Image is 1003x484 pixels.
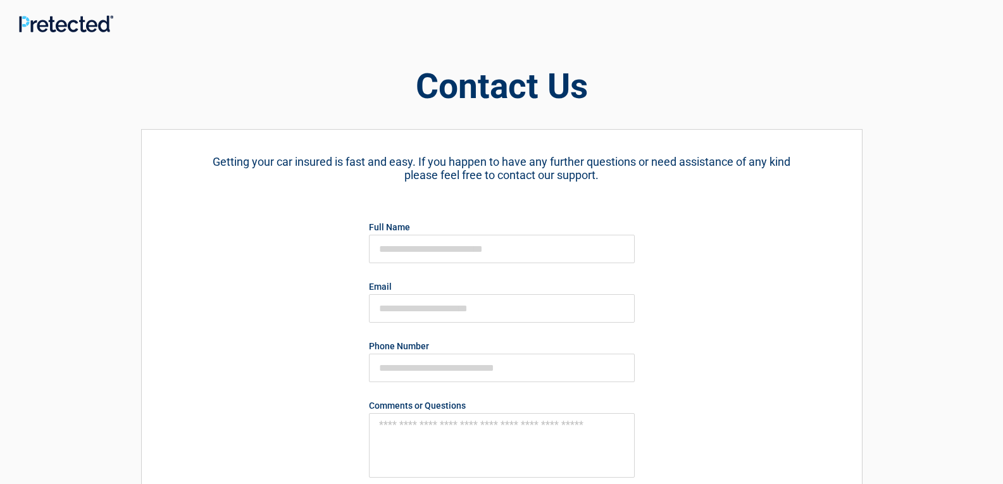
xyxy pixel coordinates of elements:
[369,401,466,410] label: Comments or Questions
[141,63,863,110] h2: Contact Us
[369,223,410,232] label: Full Name
[19,15,113,32] img: Main Logo
[369,282,392,291] label: Email
[211,155,792,182] h2: Getting your car insured is fast and easy. If you happen to have any further questions or need as...
[369,342,429,351] label: Phone Number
